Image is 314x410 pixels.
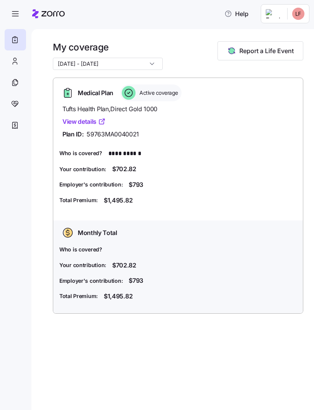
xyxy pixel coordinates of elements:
span: 59763MA0040021 [87,130,139,139]
span: Active coverage [137,89,178,97]
span: Medical Plan [78,88,113,98]
img: Employer logo [266,9,281,18]
span: Who is covered? [59,149,102,157]
a: View details [62,117,106,126]
button: Help [218,6,255,21]
span: $793 [129,276,143,285]
span: Total Premium: [59,196,98,204]
span: Your contribution: [59,165,106,173]
span: Monthly Total [78,228,117,238]
span: Plan ID: [62,130,83,139]
h1: My coverage [53,41,163,53]
span: Help [224,9,249,18]
span: $702.82 [112,164,136,174]
button: Report a Life Event [218,41,303,60]
span: $702.82 [112,261,136,270]
span: Who is covered? [59,246,102,253]
span: Tufts Health Plan , Direct Gold 1000 [62,104,294,114]
span: Employer's contribution: [59,277,123,285]
img: bb9624ff15ae536fe5da0a1d915c409a [292,8,304,20]
span: $1,495.82 [104,196,132,205]
span: Employer's contribution: [59,181,123,188]
span: Your contribution: [59,261,106,269]
span: Total Premium: [59,292,98,300]
span: Report a Life Event [239,46,294,55]
span: $793 [129,180,143,190]
span: $1,495.82 [104,292,132,301]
